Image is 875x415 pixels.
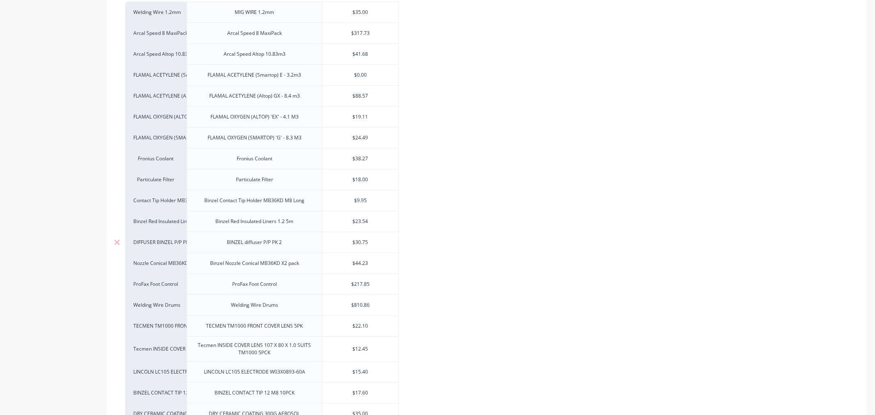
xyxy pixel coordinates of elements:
[322,211,398,232] div: $23.54
[125,85,399,106] div: FLAMAL ACETYLENE (Altop) GX - 8.4 m3FLAMAL ACETYLENE (Altop) GX - 8.4 m3$88.57
[230,153,279,164] div: Fronius Coolant
[209,216,300,227] div: Binzel Red Insulated Liners 1.2 5m
[133,92,178,100] div: FLAMAL ACETYLENE (Altop) GX - 8.4 m3
[125,294,399,315] div: Welding Wire DrumsWelding Wire Drums$810.86
[125,23,399,43] div: Arcal Speed 8 MaxiPackArcal Speed 8 MaxiPack$317.73
[125,211,399,232] div: Binzel Red Insulated Liners 1.2 5mBinzel Red Insulated Liners 1.2 5m$23.54
[125,64,399,85] div: FLAMAL ACETYLENE (Smartop) E - 3.2m3FLAMAL ACETYLENE (Smartop) E - 3.2m3$0.00
[125,43,399,64] div: Arcal Speed Altop 10.83m3Arcal Speed Altop 10.83m3$41.68
[133,30,178,37] div: Arcal Speed 8 MaxiPack
[133,389,178,397] div: BINZEL CONTACT TIP 12 M8 10PCK
[133,71,178,79] div: FLAMAL ACETYLENE (Smartop) E - 3.2m3
[133,134,178,141] div: FLAMAL OXYGEN (SMARTOP) 'G' - 8.3 M3
[322,169,398,190] div: $18.00
[322,339,398,359] div: $12.45
[125,382,399,403] div: BINZEL CONTACT TIP 12 M8 10PCKBINZEL CONTACT TIP 12 M8 10PCK$17.60
[322,65,398,85] div: $0.00
[322,253,398,274] div: $44.23
[125,315,399,336] div: TECMEN TM1000 FRONT COVER LENS 5PKTECMEN TM1000 FRONT COVER LENS 5PK$22.10
[203,91,306,101] div: FLAMAL ACETYLENE (Altop) GX - 8.4 m3
[190,340,319,358] div: Tecmen INSIDE COVER LENS 107 X 80 X 1.0 SUITS TM1000 5PCK
[322,107,398,127] div: $19.11
[322,316,398,336] div: $22.10
[322,383,398,403] div: $17.60
[224,300,285,310] div: Welding Wire Drums
[322,274,398,294] div: $217.85
[322,362,398,382] div: $15.40
[133,197,178,204] div: Contact Tip Holder MB36KD M8 Long
[125,148,399,169] div: Fronius CoolantFronius Coolant$38.27
[125,127,399,148] div: FLAMAL OXYGEN (SMARTOP) 'G' - 8.3 M3FLAMAL OXYGEN (SMARTOP) 'G' - 8.3 M3$24.49
[203,258,306,269] div: Binzel Nozzle Conical MB36KD X2 pack
[125,232,399,253] div: DIFFUSER BINZEL P/P PK 2BINZEL diffuser P/P PK 2$30.75
[322,44,398,64] div: $41.68
[133,176,178,183] div: Particulate Filter
[198,195,311,206] div: Binzel Contact Tip Holder MB36KD M8 Long
[322,2,398,23] div: $35.00
[133,301,178,309] div: Welding Wire Drums
[133,345,178,353] div: Tecmen INSIDE COVER LENS 107 X 80 X 1.0 SUITS TM1000 5PCK
[322,232,398,253] div: $30.75
[217,49,292,59] div: Arcal Speed Altop 10.83m3
[125,2,399,23] div: Welding Wire 1.2mmMIG WIRE 1.2mm$35.00
[229,174,280,185] div: Particulate Filter
[133,239,178,246] div: DIFFUSER BINZEL P/P PK 2
[133,368,178,376] div: LINCOLN LC105 ELECTRODE W03X0893-60A
[228,7,281,18] div: MIG WIRE 1.2mm
[204,112,305,122] div: FLAMAL OXYGEN (ALTOP) 'EX' - 4.1 M3
[226,279,283,290] div: ProFax Foot Control
[125,274,399,294] div: ProFax Foot ControlProFax Foot Control$217.85
[125,190,399,211] div: Contact Tip Holder MB36KD M8 LongBinzel Contact Tip Holder MB36KD M8 Long$9.95
[133,155,178,162] div: Fronius Coolant
[221,237,289,248] div: BINZEL diffuser P/P PK 2
[322,148,398,169] div: $38.27
[133,113,178,121] div: FLAMAL OXYGEN (ALTOP) 'EX' - 4.1 M3
[322,128,398,148] div: $24.49
[125,253,399,274] div: Nozzle Conical MB36KD X2 packBinzel Nozzle Conical MB36KD X2 pack$44.23
[197,367,312,377] div: LINCOLN LC105 ELECTRODE W03X0893-60A
[208,388,301,398] div: BINZEL CONTACT TIP 12 M8 10PCK
[201,132,308,143] div: FLAMAL OXYGEN (SMARTOP) 'G' - 8.3 M3
[125,169,399,190] div: Particulate FilterParticulate Filter$18.00
[125,361,399,382] div: LINCOLN LC105 ELECTRODE W03X0893-60ALINCOLN LC105 ELECTRODE W03X0893-60A$15.40
[125,336,399,361] div: Tecmen INSIDE COVER LENS 107 X 80 X 1.0 SUITS TM1000 5PCKTecmen INSIDE COVER LENS 107 X 80 X 1.0 ...
[133,260,178,267] div: Nozzle Conical MB36KD X2 pack
[133,280,178,288] div: ProFax Foot Control
[133,50,178,58] div: Arcal Speed Altop 10.83m3
[322,190,398,211] div: $9.95
[322,86,398,106] div: $88.57
[133,322,178,330] div: TECMEN TM1000 FRONT COVER LENS 5PK
[125,106,399,127] div: FLAMAL OXYGEN (ALTOP) 'EX' - 4.1 M3FLAMAL OXYGEN (ALTOP) 'EX' - 4.1 M3$19.11
[200,321,310,331] div: TECMEN TM1000 FRONT COVER LENS 5PK
[322,23,398,43] div: $317.73
[133,9,178,16] div: Welding Wire 1.2mm
[322,295,398,315] div: $810.86
[133,218,178,225] div: Binzel Red Insulated Liners 1.2 5m
[221,28,288,39] div: Arcal Speed 8 MaxiPack
[201,70,308,80] div: FLAMAL ACETYLENE (Smartop) E - 3.2m3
